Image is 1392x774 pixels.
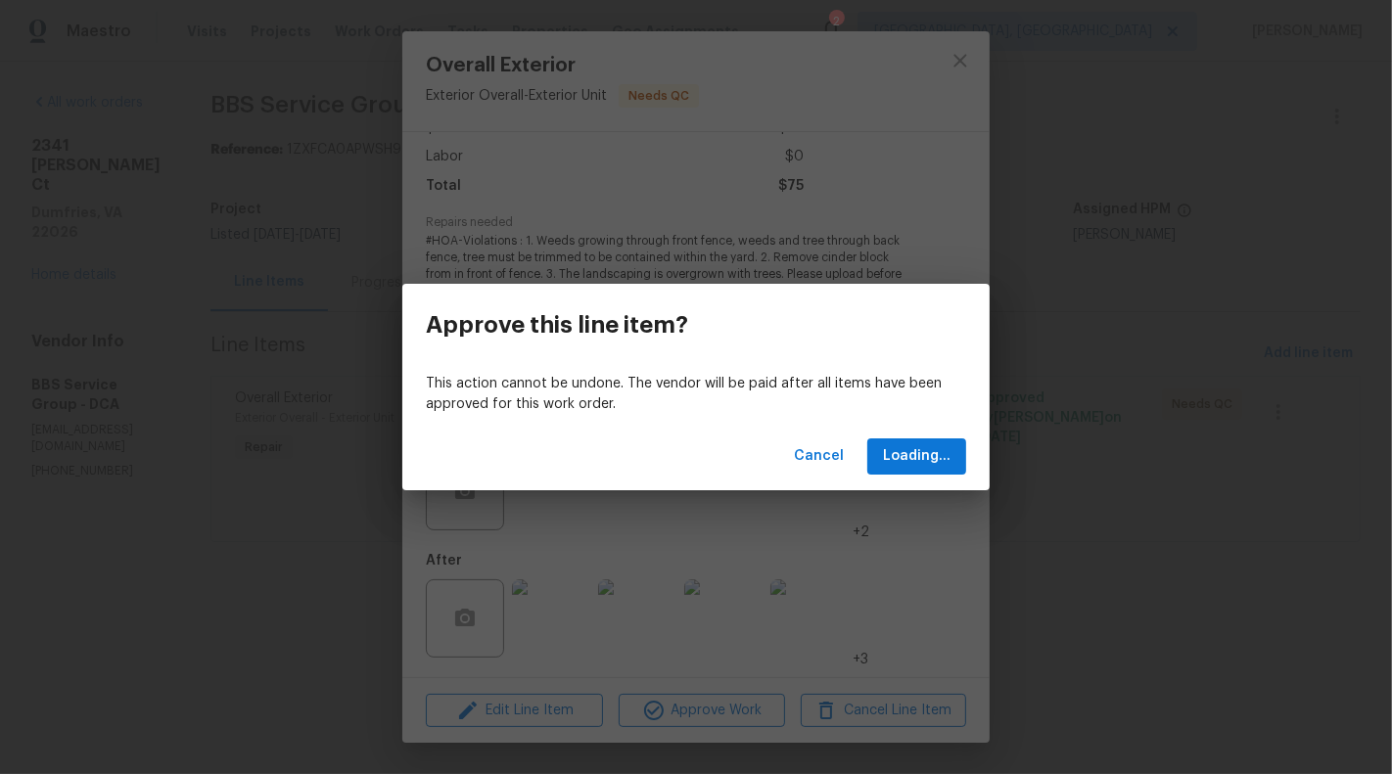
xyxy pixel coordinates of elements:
[867,438,966,475] button: Loading...
[426,311,688,339] h3: Approve this line item?
[794,444,844,469] span: Cancel
[883,444,951,469] span: Loading...
[786,438,852,475] button: Cancel
[426,374,966,415] p: This action cannot be undone. The vendor will be paid after all items have been approved for this...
